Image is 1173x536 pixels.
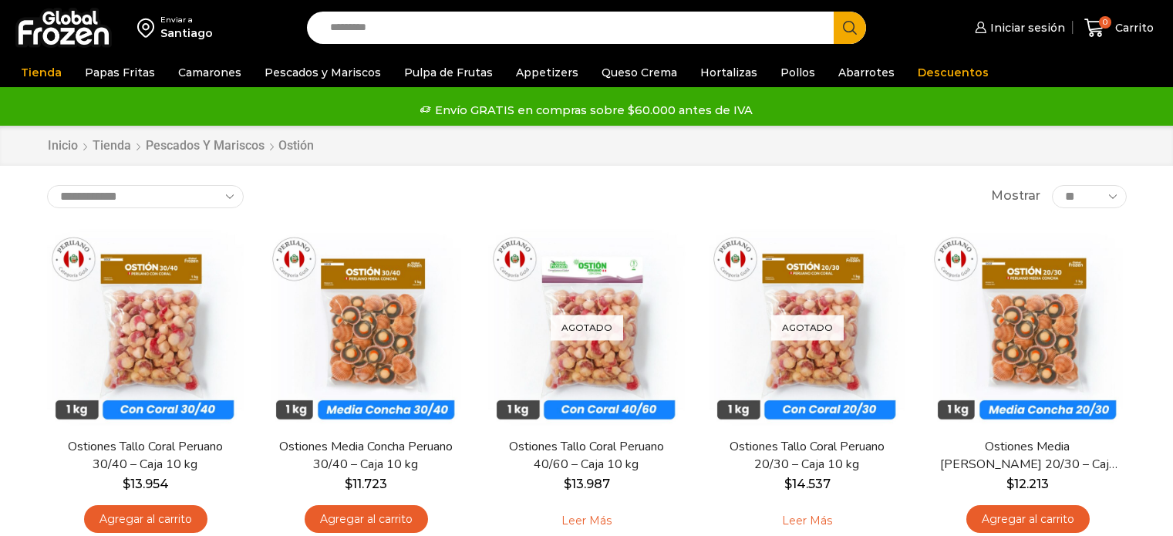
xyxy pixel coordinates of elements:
[123,477,130,491] span: $
[160,25,213,41] div: Santiago
[771,315,844,340] p: Agotado
[831,58,902,87] a: Abarrotes
[170,58,249,87] a: Camarones
[277,438,454,474] a: Ostiones Media Concha Peruano 30/40 – Caja 10 kg
[939,438,1116,474] a: Ostiones Media [PERSON_NAME] 20/30 – Caja 10 kg
[508,58,586,87] a: Appetizers
[1111,20,1154,35] span: Carrito
[986,20,1065,35] span: Iniciar sesión
[910,58,996,87] a: Descuentos
[971,12,1065,43] a: Iniciar sesión
[77,58,163,87] a: Papas Fritas
[137,15,160,41] img: address-field-icon.svg
[564,477,610,491] bdi: 13.987
[718,438,895,474] a: Ostiones Tallo Coral Peruano 20/30 – Caja 10 kg
[991,187,1040,205] span: Mostrar
[396,58,501,87] a: Pulpa de Frutas
[784,477,792,491] span: $
[564,477,571,491] span: $
[47,137,79,155] a: Inicio
[497,438,675,474] a: Ostiones Tallo Coral Peruano 40/60 – Caja 10 kg
[160,15,213,25] div: Enviar a
[13,58,69,87] a: Tienda
[278,138,314,153] h1: Ostión
[693,58,765,87] a: Hortalizas
[834,12,866,44] button: Search button
[257,58,389,87] a: Pescados y Mariscos
[123,477,169,491] bdi: 13.954
[966,505,1090,534] a: Agregar al carrito: “Ostiones Media Concha Peruano 20/30 - Caja 10 kg”
[1080,10,1158,46] a: 0 Carrito
[551,315,623,340] p: Agotado
[784,477,831,491] bdi: 14.537
[773,58,823,87] a: Pollos
[145,137,265,155] a: Pescados y Mariscos
[84,505,207,534] a: Agregar al carrito: “Ostiones Tallo Coral Peruano 30/40 - Caja 10 kg”
[594,58,685,87] a: Queso Crema
[1099,16,1111,29] span: 0
[305,505,428,534] a: Agregar al carrito: “Ostiones Media Concha Peruano 30/40 - Caja 10 kg”
[56,438,234,474] a: Ostiones Tallo Coral Peruano 30/40 – Caja 10 kg
[345,477,387,491] bdi: 11.723
[47,137,314,155] nav: Breadcrumb
[345,477,352,491] span: $
[92,137,132,155] a: Tienda
[1006,477,1014,491] span: $
[1006,477,1049,491] bdi: 12.213
[47,185,244,208] select: Pedido de la tienda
